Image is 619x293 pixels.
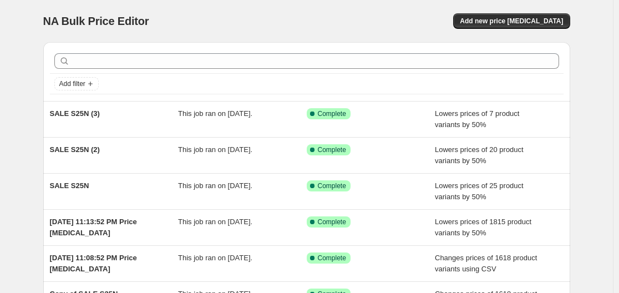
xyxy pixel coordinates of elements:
[50,254,137,273] span: [DATE] 11:08:52 PM Price [MEDICAL_DATA]
[318,218,346,226] span: Complete
[435,109,519,129] span: Lowers prices of 7 product variants by 50%
[460,17,563,26] span: Add new price [MEDICAL_DATA]
[59,79,85,88] span: Add filter
[50,109,100,118] span: SALE S25N (3)
[435,181,524,201] span: Lowers prices of 25 product variants by 50%
[435,218,531,237] span: Lowers prices of 1815 product variants by 50%
[178,181,252,190] span: This job ran on [DATE].
[50,145,100,154] span: SALE S25N (2)
[318,109,346,118] span: Complete
[54,77,99,90] button: Add filter
[50,181,89,190] span: SALE S25N
[178,254,252,262] span: This job ran on [DATE].
[178,109,252,118] span: This job ran on [DATE].
[435,145,524,165] span: Lowers prices of 20 product variants by 50%
[318,254,346,262] span: Complete
[435,254,537,273] span: Changes prices of 1618 product variants using CSV
[50,218,137,237] span: [DATE] 11:13:52 PM Price [MEDICAL_DATA]
[43,15,149,27] span: NA Bulk Price Editor
[178,218,252,226] span: This job ran on [DATE].
[318,181,346,190] span: Complete
[178,145,252,154] span: This job ran on [DATE].
[453,13,570,29] button: Add new price [MEDICAL_DATA]
[318,145,346,154] span: Complete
